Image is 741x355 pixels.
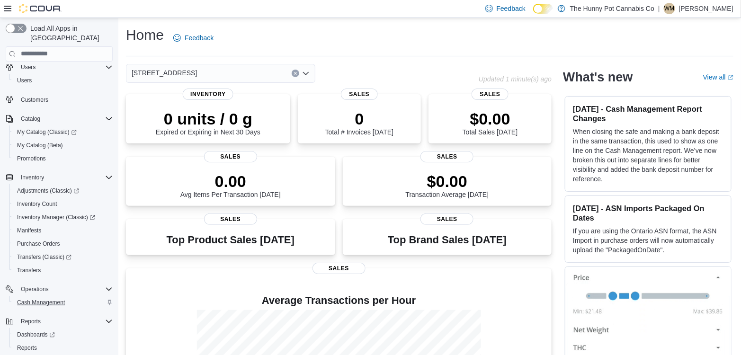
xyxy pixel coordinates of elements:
[728,75,733,80] svg: External link
[17,172,113,183] span: Inventory
[9,224,116,237] button: Manifests
[21,285,49,293] span: Operations
[17,316,45,327] button: Reports
[17,187,79,195] span: Adjustments (Classic)
[13,238,64,249] a: Purchase Orders
[341,89,378,100] span: Sales
[9,341,116,355] button: Reports
[17,94,52,106] a: Customers
[13,126,80,138] a: My Catalog (Classic)
[13,238,113,249] span: Purchase Orders
[13,212,113,223] span: Inventory Manager (Classic)
[13,329,59,340] a: Dashboards
[463,109,518,136] div: Total Sales [DATE]
[126,26,164,44] h1: Home
[573,104,723,123] h3: [DATE] - Cash Management Report Changes
[9,74,116,87] button: Users
[17,253,71,261] span: Transfers (Classic)
[9,139,116,152] button: My Catalog (Beta)
[9,184,116,197] a: Adjustments (Classic)
[17,227,41,234] span: Manifests
[204,213,257,225] span: Sales
[27,24,113,43] span: Load All Apps in [GEOGRAPHIC_DATA]
[21,63,36,71] span: Users
[420,213,473,225] span: Sales
[13,153,113,164] span: Promotions
[9,197,116,211] button: Inventory Count
[13,126,113,138] span: My Catalog (Classic)
[21,115,40,123] span: Catalog
[180,172,281,191] p: 0.00
[13,75,36,86] a: Users
[573,226,723,255] p: If you are using the Ontario ASN format, the ASN Import in purchase orders will now automatically...
[388,234,507,246] h3: Top Brand Sales [DATE]
[13,297,69,308] a: Cash Management
[13,140,67,151] a: My Catalog (Beta)
[472,89,509,100] span: Sales
[17,62,113,73] span: Users
[17,172,48,183] button: Inventory
[17,284,113,295] span: Operations
[180,172,281,198] div: Avg Items Per Transaction [DATE]
[185,33,214,43] span: Feedback
[497,4,526,13] span: Feedback
[132,67,197,79] span: [STREET_ADDRESS]
[2,112,116,125] button: Catalog
[533,4,553,14] input: Dark Mode
[406,172,489,191] p: $0.00
[2,283,116,296] button: Operations
[13,265,113,276] span: Transfers
[9,264,116,277] button: Transfers
[167,234,295,246] h3: Top Product Sales [DATE]
[17,113,44,124] button: Catalog
[570,3,654,14] p: The Hunny Pot Cannabis Co
[13,140,113,151] span: My Catalog (Beta)
[183,89,233,100] span: Inventory
[664,3,675,14] div: Waseem Mohammed
[573,204,723,222] h3: [DATE] - ASN Imports Packaged On Dates
[156,109,260,128] p: 0 units / 0 g
[292,70,299,77] button: Clear input
[9,125,116,139] a: My Catalog (Classic)
[302,70,310,77] button: Open list of options
[9,211,116,224] a: Inventory Manager (Classic)
[17,77,32,84] span: Users
[9,152,116,165] button: Promotions
[13,225,45,236] a: Manifests
[325,109,393,136] div: Total # Invoices [DATE]
[13,198,61,210] a: Inventory Count
[17,200,57,208] span: Inventory Count
[13,342,113,354] span: Reports
[17,331,55,338] span: Dashboards
[17,266,41,274] span: Transfers
[13,185,83,196] a: Adjustments (Classic)
[420,151,473,162] span: Sales
[17,142,63,149] span: My Catalog (Beta)
[563,70,633,85] h2: What's new
[134,295,544,306] h4: Average Transactions per Hour
[17,299,65,306] span: Cash Management
[479,75,552,83] p: Updated 1 minute(s) ago
[17,94,113,106] span: Customers
[17,62,39,73] button: Users
[13,225,113,236] span: Manifests
[170,28,217,47] a: Feedback
[13,251,113,263] span: Transfers (Classic)
[13,342,41,354] a: Reports
[13,185,113,196] span: Adjustments (Classic)
[13,265,45,276] a: Transfers
[13,75,113,86] span: Users
[406,172,489,198] div: Transaction Average [DATE]
[13,251,75,263] a: Transfers (Classic)
[9,296,116,309] button: Cash Management
[312,263,366,274] span: Sales
[13,198,113,210] span: Inventory Count
[13,297,113,308] span: Cash Management
[17,155,46,162] span: Promotions
[17,128,77,136] span: My Catalog (Classic)
[2,171,116,184] button: Inventory
[2,93,116,106] button: Customers
[664,3,674,14] span: WM
[17,344,37,352] span: Reports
